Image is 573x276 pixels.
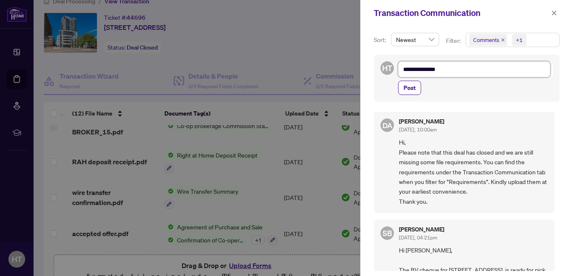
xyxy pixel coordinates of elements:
[399,126,437,133] span: [DATE], 10:00am
[399,118,444,124] h5: [PERSON_NAME]
[551,10,557,16] span: close
[399,226,444,232] h5: [PERSON_NAME]
[374,7,549,19] div: Transaction Communication
[516,36,523,44] div: +1
[399,137,548,206] span: Hi, Please note that this deal has closed and we are still missing some file requirements. You ca...
[399,234,437,241] span: [DATE], 04:21pm
[446,36,462,45] p: Filter:
[396,33,434,46] span: Newest
[374,35,388,45] p: Sort:
[501,38,505,42] span: close
[469,34,507,46] span: Comments
[398,81,421,95] button: Post
[382,120,392,131] span: DA
[382,62,392,74] span: HT
[404,81,416,95] span: Post
[383,227,392,239] span: SB
[473,36,499,44] span: Comments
